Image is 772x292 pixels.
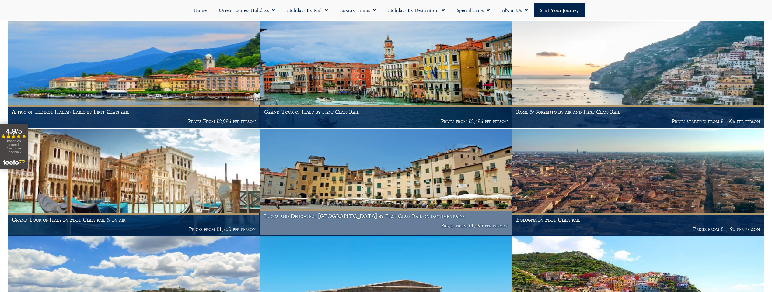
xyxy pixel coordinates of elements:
[516,226,760,232] p: Prices from £1,495 per person
[8,129,260,236] img: Thinking of a rail holiday to Venice
[260,129,512,236] a: Lucca and Delightful [GEOGRAPHIC_DATA] by First Class Rail on daytime trains Prices from £1,495 p...
[382,3,451,17] a: Holidays by Destination
[260,21,512,128] a: Grand Tour of Italy by First Class Rail Prices from £2,495 per person
[516,118,760,124] p: Prices starting from £1,695 per person
[534,3,585,17] a: Start your Journey
[8,129,260,236] a: Grand Tour of Italy by First Class rail & by air Prices from £1,750 per person
[264,109,508,115] h1: Grand Tour of Italy by First Class Rail
[264,222,508,228] p: Prices from £1,495 per person
[8,21,260,128] a: A trio of the best Italian Lakes by First Class rail Prices From £2,995 per person
[12,109,256,115] h1: A trio of the best Italian Lakes by First Class rail
[516,217,760,223] h1: Bologna by First Class rail
[496,3,534,17] a: About Us
[516,109,760,115] h1: Rome & Sorrento by air and First Class Rail
[12,226,256,232] p: Prices from £1,750 per person
[451,3,496,17] a: Special Trips
[3,3,769,17] nav: Menu
[264,213,508,219] h1: Lucca and Delightful [GEOGRAPHIC_DATA] by First Class Rail on daytime trains
[187,3,213,17] a: Home
[334,3,382,17] a: Luxury Trains
[12,118,256,124] p: Prices From £2,995 per person
[12,217,256,223] h1: Grand Tour of Italy by First Class rail & by air
[512,21,764,128] a: Rome & Sorrento by air and First Class Rail Prices starting from £1,695 per person
[213,3,281,17] a: Orient Express Holidays
[281,3,334,17] a: Holidays by Rail
[512,129,764,236] a: Bologna by First Class rail Prices from £1,495 per person
[264,118,508,124] p: Prices from £2,495 per person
